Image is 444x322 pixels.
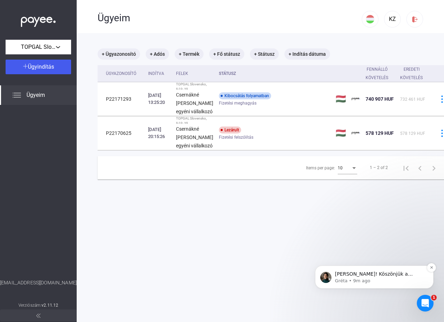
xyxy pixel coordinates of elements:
div: Items per page: [306,164,335,172]
div: 1 – 2 of 2 [370,163,388,172]
div: TOPGAL Slovensko, s.r.o. vs [176,82,213,91]
strong: v2.11.12 [41,303,58,308]
mat-chip: + Termék [175,48,204,60]
mat-select: Items per page: [338,163,357,172]
span: [PERSON_NAME]! Köszönjük a türelmet. Egyeztettem kollégámmal és sajnos nem sikerült olyan közjegy... [30,46,118,162]
div: Kibocsátás folyamatban [219,92,271,99]
span: Ügyindítás [28,63,54,70]
button: TOPGAL Slovensko, s.r.o. [6,40,71,54]
span: 10 [338,166,343,170]
div: KZ [386,15,398,23]
div: [DATE] 20:15:26 [148,126,170,140]
span: 1 [431,295,437,300]
div: Fennálló követelés [366,65,388,82]
iframe: Intercom live chat [417,295,434,312]
mat-chip: + Adós [146,48,169,60]
div: [DATE] 13:25:20 [148,92,170,106]
img: Profile image for Gréta [16,47,27,58]
mat-chip: + Státusz [250,48,279,60]
div: Felek [176,69,188,78]
button: HU [362,11,378,28]
td: 🇭🇺 [333,116,349,150]
button: First page [399,161,413,175]
div: Fennálló követelés [366,65,395,82]
div: Lezárult [219,127,241,133]
strong: Csernákné [PERSON_NAME] egyéni vállalkozó [176,92,213,114]
div: Indítva [148,69,170,78]
mat-chip: + Indítás dátuma [284,48,330,60]
strong: Csernákné [PERSON_NAME] egyéni vállalkozó [176,126,213,148]
span: TOPGAL Slovensko, s.r.o. [21,43,56,51]
p: Message from Gréta, sent 9m ago [30,53,120,59]
span: 578 129 HUF [366,130,394,136]
mat-chip: + Ügyazonosító [98,48,140,60]
button: Previous page [413,161,427,175]
span: 732 461 HUF [400,97,425,102]
img: payee-logo [352,95,360,103]
td: P22170625 [98,116,145,150]
img: payee-logo [352,129,360,137]
div: Indítva [148,69,164,78]
div: Eredeti követelés [400,65,429,82]
button: logout-red [406,11,423,28]
div: Ügyazonosító [106,69,143,78]
th: Státusz [216,65,333,82]
div: Ügyeim [98,12,362,24]
button: Next page [427,161,441,175]
span: Fizetési felszólítás [219,133,253,141]
div: Ügyazonosító [106,69,136,78]
div: message notification from Gréta, 9m ago. Kedves Zoltán! Köszönjük a türelmet. Egyeztettem kollégá... [10,40,129,63]
img: plus-white.svg [23,64,28,69]
div: Felek [176,69,213,78]
img: arrow-double-left-grey.svg [36,314,40,318]
span: 740 907 HUF [366,96,394,102]
button: Dismiss notification [122,38,131,47]
img: logout-red [411,16,419,23]
span: Ügyeim [26,91,45,99]
img: HU [366,15,374,23]
mat-chip: + Fő státusz [209,48,244,60]
iframe: Intercom notifications message [305,225,444,303]
button: Ügyindítás [6,60,71,74]
span: 578 129 HUF [400,131,425,136]
td: 🇭🇺 [333,82,349,116]
img: list.svg [13,91,21,99]
td: P22171293 [98,82,145,116]
button: KZ [384,11,401,28]
div: TOPGAL Slovensko, s.r.o. vs [176,116,213,125]
div: Eredeti követelés [400,65,423,82]
span: Fizetési meghagyás [219,99,257,107]
img: white-payee-white-dot.svg [21,13,56,27]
